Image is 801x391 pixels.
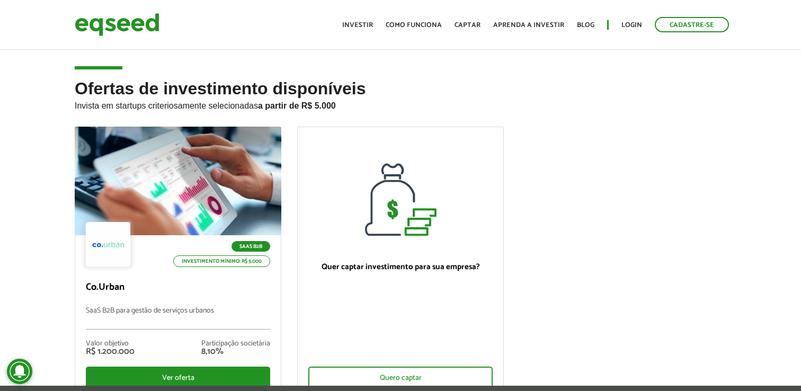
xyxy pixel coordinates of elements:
div: Quero captar [308,367,493,389]
p: Invista em startups criteriosamente selecionadas [75,98,726,111]
a: Login [621,22,642,29]
a: Investir [342,22,373,29]
strong: a partir de R$ 5.000 [258,101,336,110]
p: Investimento mínimo: R$ 5.000 [173,255,270,267]
div: 8,10% [201,348,270,356]
a: Cadastre-se [655,17,729,32]
a: Aprenda a investir [493,22,564,29]
p: SaaS B2B para gestão de serviços urbanos [86,307,270,330]
p: SaaS B2B [232,241,270,252]
h2: Ofertas de investimento disponíveis [75,79,726,127]
div: R$ 1.200.000 [86,348,135,356]
div: Participação societária [201,340,270,348]
p: Co.Urban [86,282,270,294]
a: Blog [577,22,594,29]
a: Como funciona [386,22,442,29]
a: Captar [455,22,480,29]
p: Quer captar investimento para sua empresa? [308,262,493,272]
div: Valor objetivo [86,340,135,348]
img: EqSeed [75,11,159,39]
div: Ver oferta [86,367,270,389]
